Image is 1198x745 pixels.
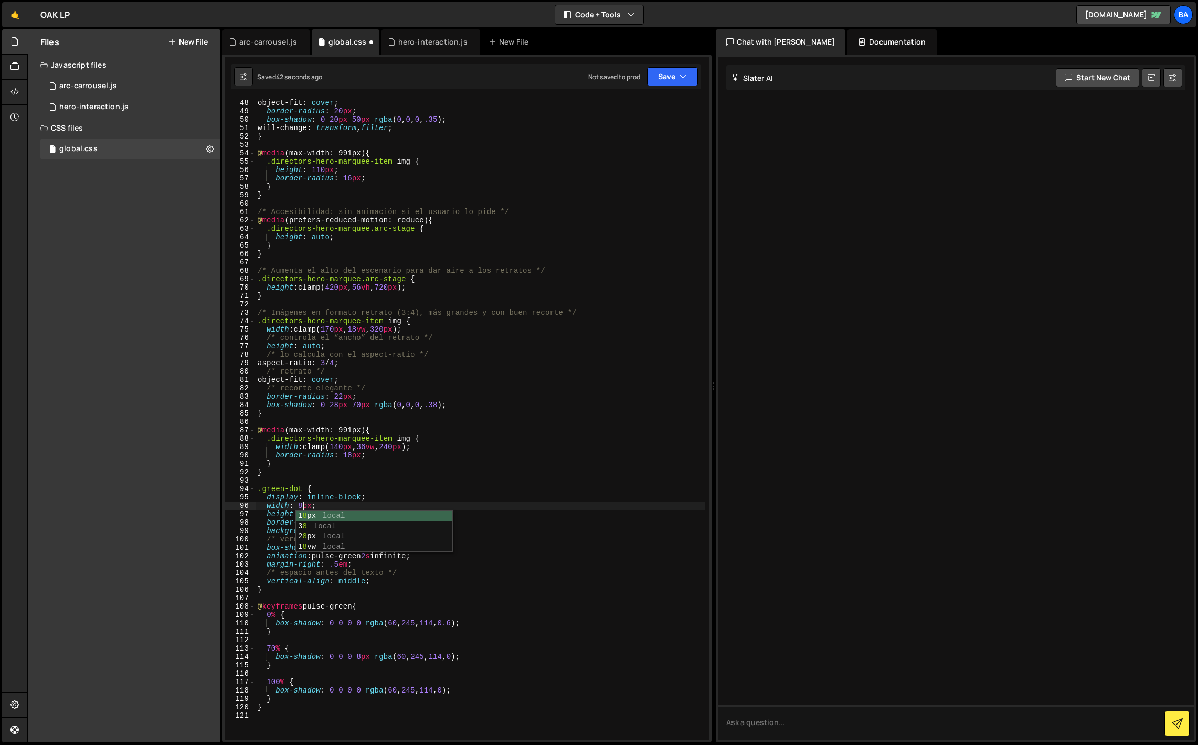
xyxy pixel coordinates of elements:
div: 89 [225,443,256,451]
div: 52 [225,132,256,141]
div: 78 [225,350,256,359]
div: 95 [225,493,256,502]
div: 96 [225,502,256,510]
div: global.css [59,144,98,154]
div: 99 [225,527,256,535]
div: 84 [225,401,256,409]
div: 66 [225,250,256,258]
div: 54 [225,149,256,157]
div: 98 [225,518,256,527]
div: 67 [225,258,256,267]
div: 88 [225,434,256,443]
div: 85 [225,409,256,418]
div: 82 [225,384,256,392]
div: 92 [225,468,256,476]
div: 79 [225,359,256,367]
div: 87 [225,426,256,434]
div: 91 [225,460,256,468]
div: arc-carrousel.js [59,81,117,91]
div: 105 [225,577,256,586]
div: 50 [225,115,256,124]
div: 59 [225,191,256,199]
div: 53 [225,141,256,149]
div: 61 [225,208,256,216]
div: 62 [225,216,256,225]
h2: Slater AI [731,73,773,83]
h2: Files [40,36,59,48]
div: CSS files [28,118,220,139]
div: 55 [225,157,256,166]
div: 113 [225,644,256,653]
div: 118 [225,686,256,695]
div: 100 [225,535,256,544]
a: [DOMAIN_NAME] [1076,5,1171,24]
div: 115 [225,661,256,669]
div: 65 [225,241,256,250]
div: 57 [225,174,256,183]
div: 109 [225,611,256,619]
div: 110 [225,619,256,627]
div: 51 [225,124,256,132]
div: 81 [225,376,256,384]
div: Not saved to prod [588,72,641,81]
div: global.css [328,37,367,47]
div: 16657/45435.js [40,76,220,97]
div: 102 [225,552,256,560]
a: Ba [1174,5,1193,24]
div: 49 [225,107,256,115]
div: 58 [225,183,256,191]
div: 69 [225,275,256,283]
div: 48 [225,99,256,107]
div: 101 [225,544,256,552]
div: 116 [225,669,256,678]
div: hero-interaction.js [59,102,129,112]
div: 16657/45419.css [40,139,220,159]
div: 94 [225,485,256,493]
div: 114 [225,653,256,661]
div: Chat with [PERSON_NAME] [716,29,846,55]
div: 83 [225,392,256,401]
div: 103 [225,560,256,569]
div: 108 [225,602,256,611]
div: 107 [225,594,256,602]
div: 104 [225,569,256,577]
div: 68 [225,267,256,275]
div: 75 [225,325,256,334]
div: 77 [225,342,256,350]
div: 16657/45413.js [40,97,220,118]
div: New File [489,37,533,47]
div: 71 [225,292,256,300]
div: 111 [225,627,256,636]
div: 60 [225,199,256,208]
div: 70 [225,283,256,292]
div: Saved [257,72,322,81]
div: 93 [225,476,256,485]
div: 72 [225,300,256,308]
div: 86 [225,418,256,426]
button: New File [168,38,208,46]
div: 117 [225,678,256,686]
div: 112 [225,636,256,644]
button: Code + Tools [555,5,643,24]
div: 90 [225,451,256,460]
div: 76 [225,334,256,342]
div: 64 [225,233,256,241]
div: 74 [225,317,256,325]
div: Javascript files [28,55,220,76]
button: Start new chat [1056,68,1139,87]
div: 63 [225,225,256,233]
div: Documentation [847,29,936,55]
div: 80 [225,367,256,376]
div: 119 [225,695,256,703]
div: arc-carrousel.js [239,37,297,47]
div: 42 seconds ago [276,72,322,81]
div: hero-interaction.js [398,37,468,47]
div: 121 [225,711,256,720]
div: 120 [225,703,256,711]
a: 🤙 [2,2,28,27]
div: 106 [225,586,256,594]
button: Save [647,67,698,86]
div: OAK LP [40,8,70,21]
div: 97 [225,510,256,518]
